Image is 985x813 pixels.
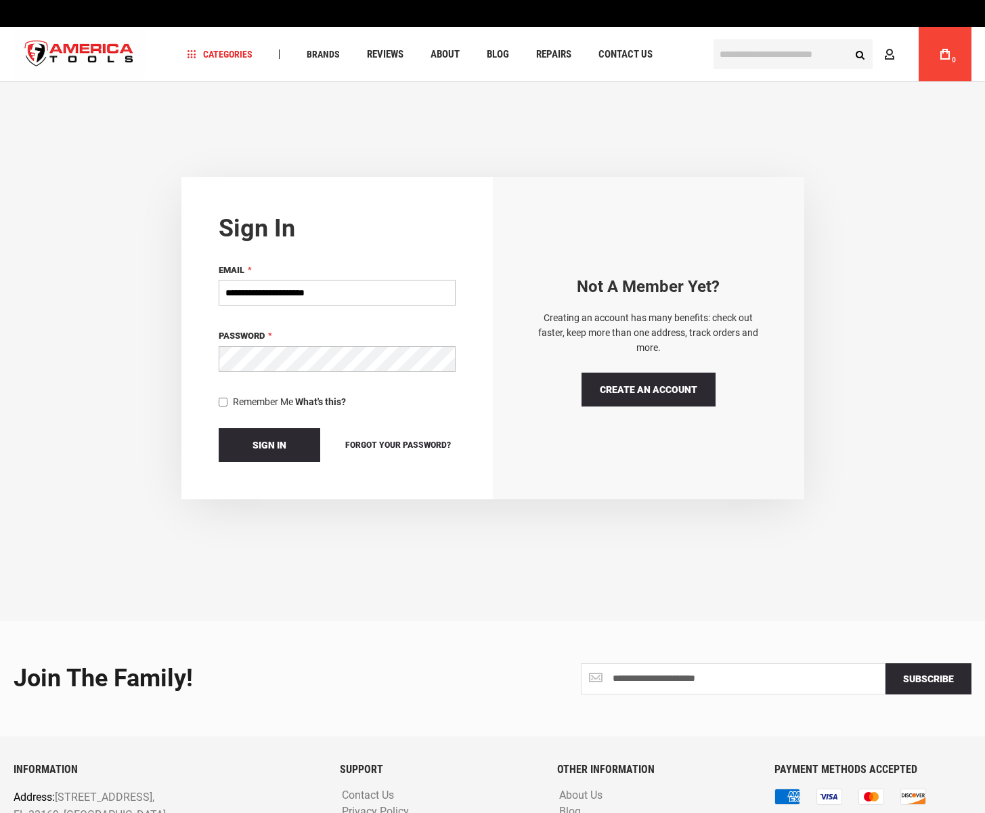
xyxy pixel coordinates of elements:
[847,41,873,67] button: Search
[307,49,340,59] span: Brands
[598,49,653,60] span: Contact Us
[424,45,466,64] a: About
[361,45,410,64] a: Reviews
[295,396,346,407] strong: What's this?
[219,331,265,341] span: Password
[219,428,320,462] button: Sign In
[536,49,571,60] span: Repairs
[431,49,460,60] span: About
[903,673,954,684] span: Subscribe
[14,791,55,804] span: Address:
[557,764,754,776] h6: OTHER INFORMATION
[530,310,767,356] p: Creating an account has many benefits: check out faster, keep more than one address, track orders...
[338,789,397,802] a: Contact Us
[952,56,956,64] span: 0
[14,665,483,692] div: Join the Family!
[253,440,286,451] span: Sign In
[341,438,456,453] a: Forgot Your Password?
[14,29,145,80] img: America Tools
[14,29,145,80] a: store logo
[530,45,577,64] a: Repairs
[556,789,606,802] a: About Us
[345,440,451,450] span: Forgot Your Password?
[340,764,537,776] h6: SUPPORT
[582,373,716,406] a: Create an Account
[367,49,403,60] span: Reviews
[481,45,515,64] a: Blog
[774,764,971,776] h6: PAYMENT METHODS ACCEPTED
[932,27,958,81] a: 0
[487,49,509,60] span: Blog
[181,45,259,64] a: Categories
[14,764,320,776] h6: INFORMATION
[301,45,346,64] a: Brands
[577,277,720,296] strong: Not a Member yet?
[885,663,971,694] button: Subscribe
[592,45,659,64] a: Contact Us
[188,49,253,59] span: Categories
[600,384,697,395] span: Create an Account
[219,214,295,243] strong: Sign in
[233,396,293,407] span: Remember Me
[219,265,244,275] span: Email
